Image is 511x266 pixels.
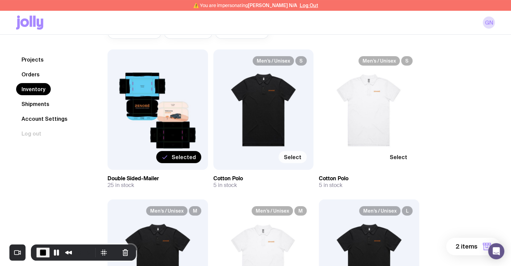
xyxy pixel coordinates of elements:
[189,206,201,216] span: M
[146,206,187,216] span: Men’s / Unisex
[172,154,196,160] span: Selected
[446,238,500,255] button: 2 items
[16,53,49,66] a: Projects
[319,182,342,189] span: 5 in stock
[295,56,307,66] span: S
[483,16,495,29] a: GN
[284,154,301,160] span: Select
[193,3,297,8] span: ⚠️ You are impersonating
[213,182,237,189] span: 5 in stock
[16,127,47,140] button: Log out
[16,113,73,125] a: Account Settings
[319,175,419,182] h3: Cotton Polo
[213,175,314,182] h3: Cotton Polo
[108,182,134,189] span: 25 in stock
[488,243,504,259] div: Open Intercom Messenger
[358,56,400,66] span: Men’s / Unisex
[300,3,318,8] button: Log Out
[252,206,293,216] span: Men’s / Unisex
[253,56,294,66] span: Men’s / Unisex
[248,3,297,8] span: [PERSON_NAME] N/A
[294,206,307,216] span: M
[359,206,400,216] span: Men’s / Unisex
[16,98,55,110] a: Shipments
[108,175,208,182] h3: Double Sided-Mailer
[16,83,51,95] a: Inventory
[401,56,413,66] span: S
[456,242,477,251] span: 2 items
[16,68,45,80] a: Orders
[402,206,413,216] span: L
[390,154,407,160] span: Select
